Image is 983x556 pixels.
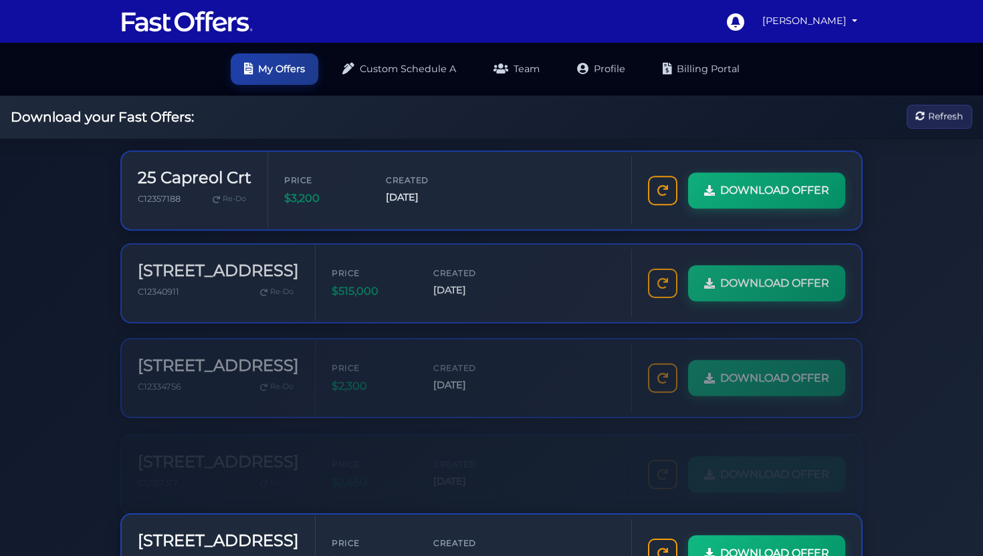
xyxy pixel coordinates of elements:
h3: 25 Capreol Crt [138,168,251,187]
span: Price [332,537,412,549]
h3: [STREET_ADDRESS] [138,440,299,460]
a: Team [480,53,553,85]
span: Re-Do [223,192,246,204]
span: Price [332,446,412,458]
span: [DATE] [433,280,514,295]
a: Re-Do [207,190,251,207]
span: Re-Do [270,374,294,386]
a: Re-Do [255,462,299,480]
a: DOWNLOAD OFFER [688,263,845,299]
a: Re-Do [255,281,299,298]
span: Created [386,173,466,186]
a: DOWNLOAD OFFER [688,172,845,208]
a: [PERSON_NAME] [757,8,863,34]
a: Re-Do [255,372,299,389]
a: DOWNLOAD OFFER [688,354,845,390]
span: $515,000 [332,280,412,297]
span: Re-Do [270,283,294,295]
span: Price [332,355,412,368]
a: Profile [564,53,639,85]
span: DOWNLOAD OFFER [720,272,829,289]
h2: Download your Fast Offers: [11,109,194,125]
span: [DATE] [433,462,514,477]
span: Created [433,537,514,549]
span: C12357188 [138,193,181,203]
span: $2,300 [332,371,412,388]
a: Custom Schedule A [329,53,469,85]
span: C12351317 [138,466,178,476]
span: C12340911 [138,284,179,294]
span: $3,200 [284,189,364,206]
span: DOWNLOAD OFFER [720,181,829,198]
span: $2,450 [332,462,412,479]
span: C12334756 [138,375,181,385]
a: My Offers [231,53,318,85]
span: Price [332,264,412,277]
h3: [STREET_ADDRESS] [138,531,299,551]
h3: [STREET_ADDRESS] [138,259,299,278]
span: DOWNLOAD OFFER [720,363,829,380]
span: DOWNLOAD OFFER [720,454,829,471]
span: [DATE] [386,189,466,204]
a: Billing Portal [649,53,753,85]
a: DOWNLOAD OFFER [688,444,845,480]
span: Refresh [928,110,963,124]
span: Created [433,264,514,277]
span: Created [433,355,514,368]
button: Refresh [907,105,972,130]
span: Created [433,446,514,458]
span: Re-Do [270,465,294,477]
span: Price [284,173,364,186]
span: [DATE] [433,371,514,386]
h3: [STREET_ADDRESS] [138,350,299,369]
